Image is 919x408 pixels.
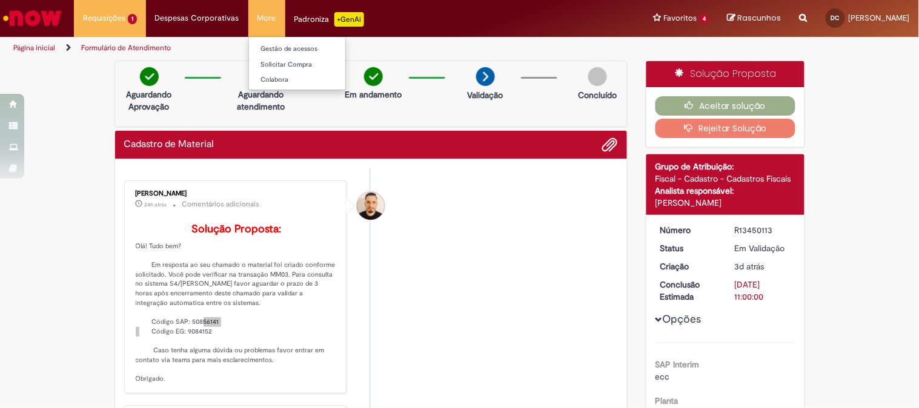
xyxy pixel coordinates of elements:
[655,359,700,370] b: SAP Interim
[735,261,765,272] time: 26/08/2025 17:56:02
[334,12,364,27] p: +GenAi
[655,395,678,406] b: Planta
[728,13,781,24] a: Rascunhos
[735,242,791,254] div: Em Validação
[651,260,726,272] dt: Criação
[588,67,607,86] img: img-circle-grey.png
[249,73,382,87] a: Colabora
[13,43,55,53] a: Página inicial
[651,242,726,254] dt: Status
[248,36,346,90] ul: More
[646,61,805,87] div: Solução Proposta
[182,199,260,209] small: Comentários adicionais
[735,260,791,272] div: 26/08/2025 17:56:02
[468,89,503,101] p: Validação
[735,278,791,303] div: [DATE] 11:00:00
[476,67,495,86] img: arrow-next.png
[357,192,385,220] div: Arnaldo Jose Vieira De Melo
[249,58,382,71] a: Solicitar Compra
[81,43,171,53] a: Formulário de Atendimento
[345,88,402,100] p: Em andamento
[1,6,64,30] img: ServiceNow
[578,89,617,101] p: Concluído
[128,14,137,24] span: 1
[655,197,795,209] div: [PERSON_NAME]
[294,12,364,27] div: Padroniza
[232,88,291,113] p: Aguardando atendimento
[145,201,167,208] span: 24h atrás
[602,137,618,153] button: Adicionar anexos
[738,12,781,24] span: Rascunhos
[191,222,281,236] b: Solução Proposta:
[9,37,603,59] ul: Trilhas de página
[145,201,167,208] time: 28/08/2025 15:29:22
[120,88,179,113] p: Aguardando Aprovação
[735,261,765,272] span: 3d atrás
[249,42,382,56] a: Gestão de acessos
[655,96,795,116] button: Aceitar solução
[655,160,795,173] div: Grupo de Atribuição:
[140,67,159,86] img: check-circle-green.png
[136,190,337,197] div: [PERSON_NAME]
[136,223,337,384] p: Olá! Tudo bem? Em resposta ao seu chamado o material foi criado conforme solicitado. Você pode ve...
[655,119,795,138] button: Rejeitar Solução
[257,12,276,24] span: More
[124,139,214,150] h2: Cadastro de Material Histórico de tíquete
[663,12,697,24] span: Favoritos
[655,173,795,185] div: Fiscal - Cadastro - Cadastros Fiscais
[699,14,709,24] span: 4
[651,278,726,303] dt: Conclusão Estimada
[831,14,840,22] span: DC
[83,12,125,24] span: Requisições
[155,12,239,24] span: Despesas Corporativas
[655,371,670,382] span: ecc
[651,224,726,236] dt: Número
[655,185,795,197] div: Analista responsável:
[735,224,791,236] div: R13450113
[364,67,383,86] img: check-circle-green.png
[849,13,910,23] span: [PERSON_NAME]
